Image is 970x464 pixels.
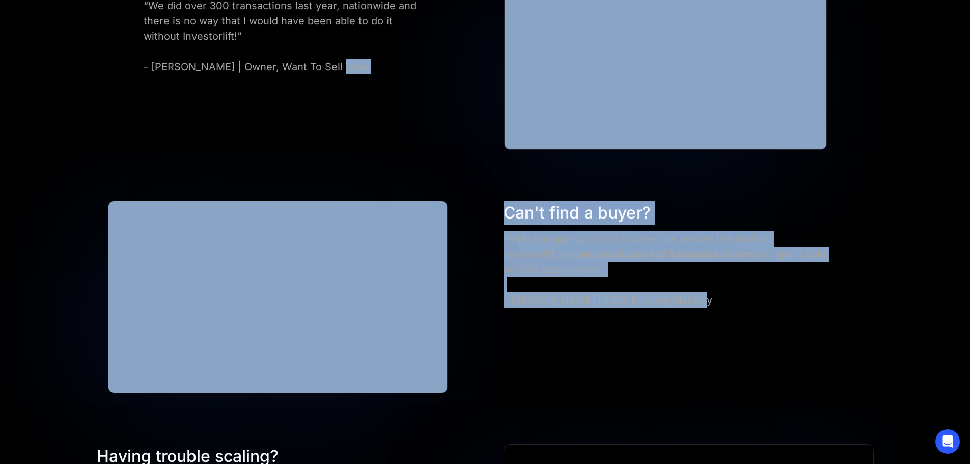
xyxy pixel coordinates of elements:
[504,201,826,225] div: Can't find a buyer?
[579,248,757,260] strong: we had dozens of interested buyers
[935,429,960,454] div: Open Intercom Messenger
[108,201,448,393] iframe: JERRY N
[504,231,826,308] div: “After struggling to find a buyer, we posted the deal on Investorlift, and and got it sold on 50K...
